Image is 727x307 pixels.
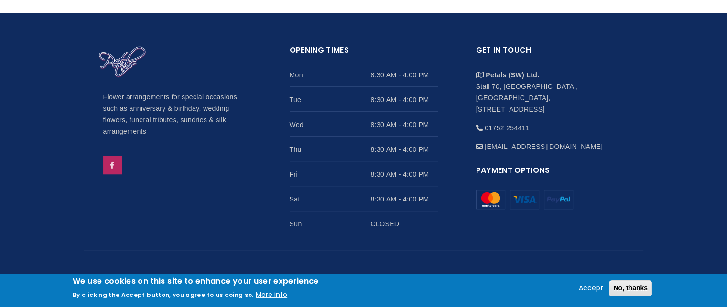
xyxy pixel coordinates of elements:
li: Stall 70, [GEOGRAPHIC_DATA], [GEOGRAPHIC_DATA], [STREET_ADDRESS] [476,62,624,115]
h2: We use cookies on this site to enhance your user experience [73,276,319,286]
img: Mastercard [476,190,505,209]
span: 8:30 AM - 4:00 PM [371,193,438,205]
li: Sun [290,211,438,235]
strong: Petals (SW) Ltd. [486,71,539,79]
p: Flower arrangements for special occasions such as anniversary & birthday, wedding flowers, funera... [103,92,251,138]
li: Tue [290,87,438,112]
span: 8:30 AM - 4:00 PM [371,119,438,130]
span: 8:30 AM - 4:00 PM [371,94,438,106]
span: CLOSED [371,218,438,230]
h2: Opening Times [290,44,438,63]
p: Copyright © 2024 Petals Florist. All Rights Reserved. | | Web Design by [98,273,629,284]
p: By clicking the Accept button, you agree to us doing so. [73,291,254,299]
h2: Get in touch [476,44,624,63]
h2: Payment Options [476,164,624,183]
img: Home [98,46,146,78]
li: Sat [290,186,438,211]
span: 8:30 AM - 4:00 PM [371,69,438,81]
img: Mastercard [544,190,573,209]
button: Accept [575,283,607,294]
span: 8:30 AM - 4:00 PM [371,169,438,180]
button: More info [256,289,287,301]
li: [EMAIL_ADDRESS][DOMAIN_NAME] [476,134,624,152]
li: Fri [290,161,438,186]
li: Wed [290,112,438,137]
button: No, thanks [609,280,652,296]
li: Mon [290,62,438,87]
li: Thu [290,137,438,161]
img: Mastercard [510,190,539,209]
li: 01752 254411 [476,115,624,134]
span: 8:30 AM - 4:00 PM [371,144,438,155]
